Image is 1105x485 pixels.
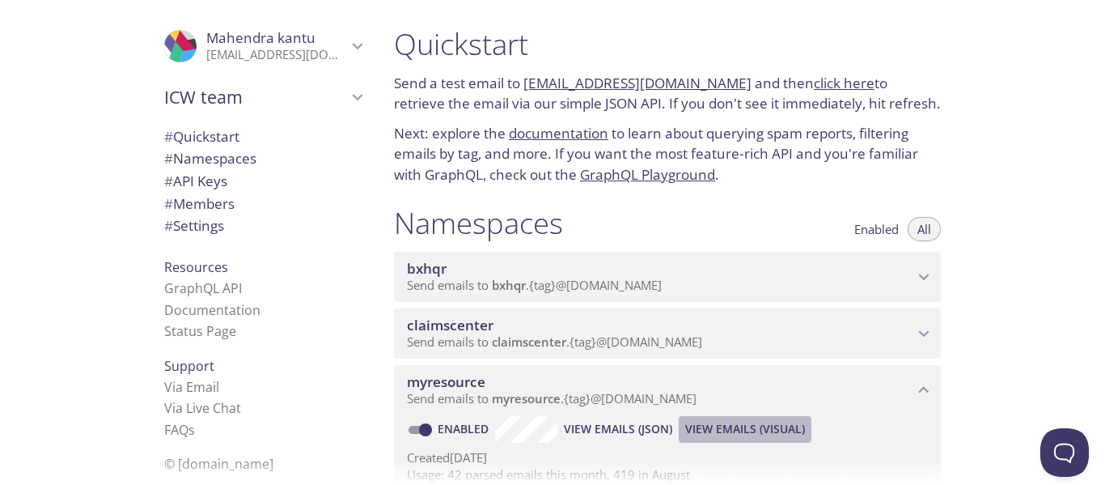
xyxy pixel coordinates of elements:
p: Send a test email to and then to retrieve the email via our simple JSON API. If you don't see it ... [394,73,941,114]
div: Mahendra kantu [151,19,375,73]
a: Via Live Chat [164,399,241,417]
span: myresource [407,372,485,391]
p: Next: explore the to learn about querying spam reports, filtering emails by tag, and more. If you... [394,123,941,185]
p: [EMAIL_ADDRESS][DOMAIN_NAME] [206,47,347,63]
p: Created [DATE] [407,449,928,466]
span: Mahendra kantu [206,28,315,47]
span: View Emails (Visual) [685,419,805,439]
a: documentation [509,124,608,143]
div: claimscenter namespace [394,308,941,359]
div: ICW team [151,76,375,118]
span: Send emails to . {tag} @[DOMAIN_NAME] [407,390,696,406]
button: View Emails (Visual) [679,416,811,442]
button: Enabled [845,217,908,241]
div: bxhqr namespace [394,252,941,302]
span: Send emails to . {tag} @[DOMAIN_NAME] [407,277,662,293]
a: Documentation [164,301,260,319]
span: Resources [164,258,228,276]
span: bxhqr [492,277,526,293]
a: Status Page [164,322,236,340]
span: Support [164,357,214,375]
span: Members [164,194,235,213]
a: Enabled [435,421,495,436]
span: API Keys [164,172,227,190]
div: myresource namespace [394,365,941,415]
a: GraphQL API [164,279,242,297]
div: Quickstart [151,126,375,148]
button: View Emails (JSON) [557,416,679,442]
span: Namespaces [164,149,256,168]
span: Quickstart [164,127,239,146]
div: API Keys [151,170,375,193]
span: View Emails (JSON) [564,419,672,439]
div: Team Settings [151,215,375,237]
div: Members [151,193,375,215]
button: All [908,217,941,241]
span: # [164,149,173,168]
a: Via Email [164,378,219,396]
span: s [188,421,195,439]
span: bxhqr [407,259,447,278]
iframe: Help Scout Beacon - Open [1040,428,1089,477]
a: [EMAIL_ADDRESS][DOMAIN_NAME] [523,74,751,92]
span: Settings [164,216,224,235]
span: ICW team [164,86,347,108]
h1: Namespaces [394,205,563,241]
span: # [164,127,173,146]
span: # [164,216,173,235]
a: GraphQL Playground [580,165,715,184]
span: # [164,172,173,190]
span: Send emails to . {tag} @[DOMAIN_NAME] [407,334,702,350]
h1: Quickstart [394,26,941,62]
a: click here [814,74,874,92]
span: myresource [492,390,561,406]
span: claimscenter [407,316,493,334]
span: © [DOMAIN_NAME] [164,455,273,473]
span: claimscenter [492,334,566,350]
div: Namespaces [151,147,375,170]
a: FAQ [164,421,195,439]
span: # [164,194,173,213]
